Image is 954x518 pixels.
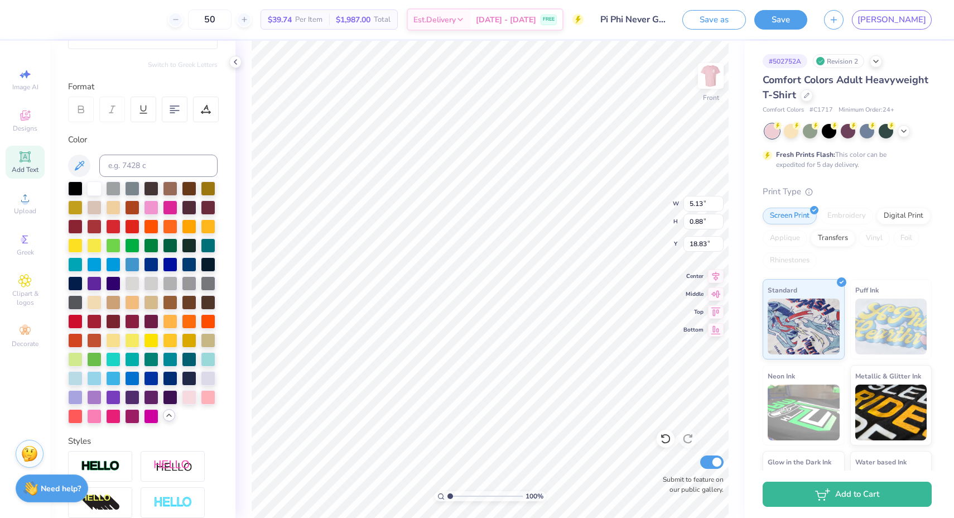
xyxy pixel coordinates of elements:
div: Screen Print [763,208,817,224]
span: Neon Ink [768,370,795,382]
img: Front [700,65,722,87]
span: Add Text [12,165,38,174]
span: Middle [683,290,704,298]
span: Bottom [683,326,704,334]
span: $1,987.00 [336,14,370,26]
div: Embroidery [820,208,873,224]
span: Metallic & Glitter Ink [855,370,921,382]
div: This color can be expedited for 5 day delivery. [776,150,913,170]
div: Print Type [763,185,932,198]
span: Center [683,272,704,280]
div: Foil [893,230,919,247]
strong: Need help? [41,483,81,494]
span: Puff Ink [855,284,879,296]
span: Total [374,14,391,26]
span: Upload [14,207,36,215]
a: [PERSON_NAME] [852,10,932,30]
img: Stroke [81,460,120,473]
input: e.g. 7428 c [99,155,218,177]
span: $39.74 [268,14,292,26]
span: # C1717 [810,105,833,115]
span: Standard [768,284,797,296]
div: Transfers [811,230,855,247]
img: Metallic & Glitter Ink [855,385,927,440]
span: Comfort Colors [763,105,804,115]
div: Revision 2 [813,54,864,68]
span: 100 % [526,491,543,501]
span: Designs [13,124,37,133]
button: Switch to Greek Letters [148,60,218,69]
span: Minimum Order: 24 + [839,105,894,115]
img: Negative Space [153,496,192,509]
img: Neon Ink [768,385,840,440]
img: Shadow [153,459,192,473]
img: Puff Ink [855,299,927,354]
span: FREE [543,16,555,23]
div: Front [703,93,719,103]
span: Image AI [12,83,38,92]
span: [PERSON_NAME] [857,13,926,26]
input: Untitled Design [592,8,674,31]
span: Glow in the Dark Ink [768,456,831,468]
label: Submit to feature on our public gallery. [657,474,724,495]
span: [DATE] - [DATE] [476,14,536,26]
span: Decorate [12,339,38,348]
button: Save as [682,10,746,30]
button: Add to Cart [763,482,932,507]
div: # 502752A [763,54,807,68]
span: Top [683,308,704,316]
button: Save [754,10,807,30]
img: 3d Illusion [81,494,120,512]
img: Standard [768,299,840,354]
span: Est. Delivery [413,14,456,26]
div: Vinyl [859,230,890,247]
span: Per Item [295,14,322,26]
div: Format [68,80,219,93]
strong: Fresh Prints Flash: [776,150,835,159]
div: Digital Print [876,208,931,224]
input: – – [188,9,232,30]
span: Clipart & logos [6,289,45,307]
div: Applique [763,230,807,247]
span: Water based Ink [855,456,907,468]
span: Greek [17,248,34,257]
div: Styles [68,435,218,448]
span: Comfort Colors Adult Heavyweight T-Shirt [763,73,928,102]
div: Color [68,133,218,146]
div: Rhinestones [763,252,817,269]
